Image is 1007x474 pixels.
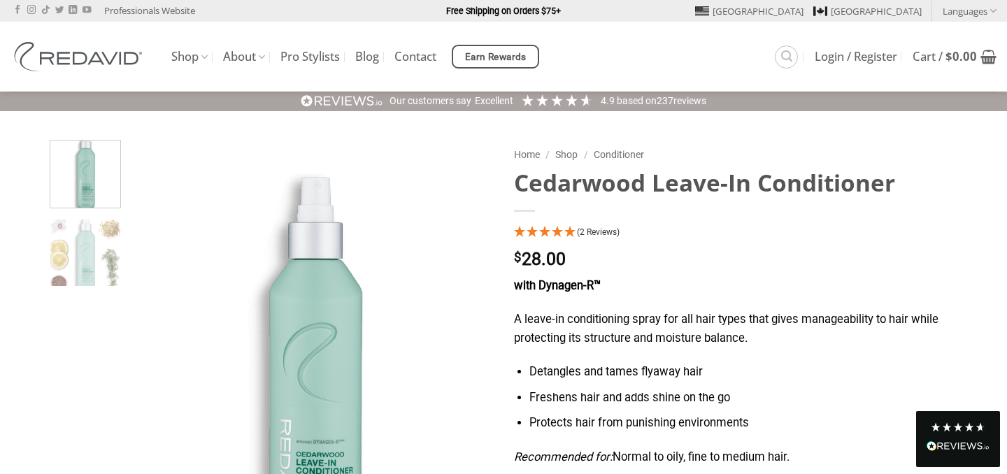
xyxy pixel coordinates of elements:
[171,43,208,71] a: Shop
[601,95,617,106] span: 4.9
[55,6,64,15] a: Follow on Twitter
[775,45,798,69] a: Search
[815,44,897,69] a: Login / Register
[27,6,36,15] a: Follow on Instagram
[913,41,997,72] a: View cart
[529,363,951,382] li: Detangles and tames flyaway hair
[452,45,539,69] a: Earn Rewards
[813,1,922,22] a: [GEOGRAPHIC_DATA]
[514,251,522,264] span: $
[657,95,673,106] span: 237
[41,6,50,15] a: Follow on TikTok
[577,227,620,237] span: (2 Reviews)
[927,441,990,451] img: REVIEWS.io
[223,43,265,71] a: About
[50,220,121,290] img: REDAVID Cedarwood Leave-in Conditioner
[465,50,527,65] span: Earn Rewards
[514,147,951,163] nav: Breadcrumb
[913,51,977,62] span: Cart /
[695,1,804,22] a: [GEOGRAPHIC_DATA]
[529,414,951,433] li: Protects hair from punishing environments
[514,450,613,464] em: Recommended for:
[83,6,91,15] a: Follow on YouTube
[555,149,578,160] a: Shop
[514,168,951,198] h1: Cedarwood Leave-In Conditioner
[594,149,644,160] a: Conditioner
[945,48,977,64] bdi: 0.00
[514,149,540,160] a: Home
[943,1,997,21] a: Languages
[475,94,513,108] div: Excellent
[520,93,594,108] div: 4.92 Stars
[355,44,379,69] a: Blog
[13,6,22,15] a: Follow on Facebook
[514,224,951,243] div: 5 Stars - 2 Reviews
[815,51,897,62] span: Login / Register
[394,44,436,69] a: Contact
[514,279,601,292] strong: with Dynagen-R™
[514,448,951,467] p: Normal to oily, fine to medium hair.
[390,94,471,108] div: Our customers say
[945,48,952,64] span: $
[69,6,77,15] a: Follow on LinkedIn
[916,411,1000,467] div: Read All Reviews
[673,95,706,106] span: reviews
[301,94,383,108] img: REVIEWS.io
[280,44,340,69] a: Pro Stylists
[617,95,657,106] span: Based on
[10,42,150,71] img: REDAVID Salon Products | United States
[930,422,986,433] div: 4.8 Stars
[50,137,121,208] img: REDAVID Cedarwood Leave-in Conditioner - 1
[927,438,990,457] div: Read All Reviews
[584,149,588,160] span: /
[514,249,566,269] bdi: 28.00
[514,310,951,347] p: A leave-in conditioning spray for all hair types that gives manageability to hair while protectin...
[529,389,951,408] li: Freshens hair and adds shine on the go
[545,149,550,160] span: /
[446,6,561,16] strong: Free Shipping on Orders $75+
